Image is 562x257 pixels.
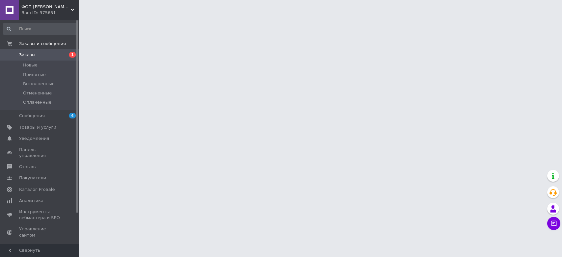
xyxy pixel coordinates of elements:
span: Сообщения [19,113,45,119]
span: Новые [23,62,38,68]
span: Принятые [23,72,46,78]
span: Товары и услуги [19,124,56,130]
span: Уведомления [19,136,49,141]
span: Каталог ProSale [19,187,55,193]
span: Заказы [19,52,35,58]
span: Покупатели [19,175,46,181]
span: Панель управления [19,147,61,159]
button: Чат с покупателем [547,217,560,230]
span: 4 [69,113,76,118]
input: Поиск [3,23,77,35]
div: Ваш ID: 975651 [21,10,79,16]
span: Аналитика [19,198,43,204]
span: Отмененные [23,90,52,96]
span: Оплаченные [23,99,51,105]
span: ФОП Гайдамака О.В [21,4,71,10]
span: Выполненные [23,81,55,87]
span: Заказы и сообщения [19,41,66,47]
span: Управление сайтом [19,226,61,238]
span: Отзывы [19,164,37,170]
span: 1 [69,52,76,58]
span: Инструменты вебмастера и SEO [19,209,61,221]
span: Кошелек компании [19,244,61,255]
